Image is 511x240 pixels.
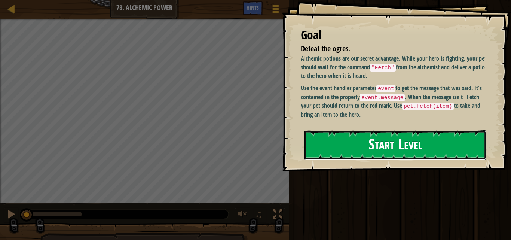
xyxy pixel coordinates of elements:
[304,130,486,160] button: Start Level
[376,85,395,92] code: event
[235,207,250,223] button: Adjust volume
[301,84,490,119] p: Use the event handler parameter to get the message that was said. It's contained in the property ...
[254,207,266,223] button: ♫
[291,43,483,54] li: Defeat the ogres.
[4,207,19,223] button: Ctrl + P: Pause
[360,94,405,101] code: event.message
[301,54,490,80] p: Alchemic potions are our secret advantage. While your hero is fighting, your pet should wait for ...
[255,209,263,220] span: ♫
[301,27,485,44] div: Goal
[247,4,259,11] span: Hints
[301,43,350,54] span: Defeat the ogres.
[270,207,285,223] button: Toggle fullscreen
[370,64,395,72] code: "Fetch"
[266,1,285,19] button: Show game menu
[402,103,454,110] code: pet.fetch(item)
